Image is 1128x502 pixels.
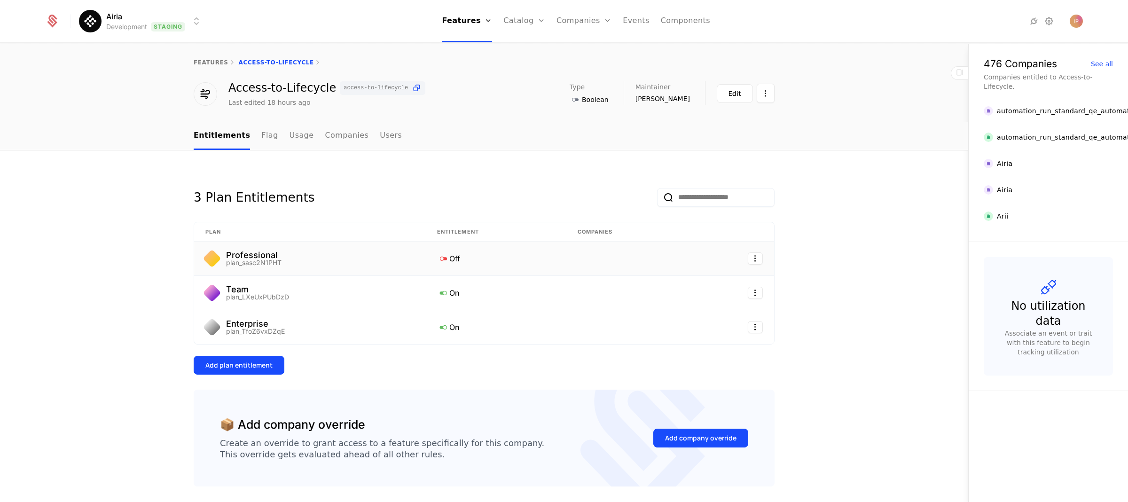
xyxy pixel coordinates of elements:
button: Select environment [82,11,202,31]
div: Airia [997,185,1012,195]
button: Edit [717,84,753,103]
button: Add plan entitlement [194,356,284,375]
div: 476 Companies [984,59,1057,69]
img: Airia [984,185,993,195]
span: Airia [106,11,122,22]
nav: Main [194,122,775,150]
div: On [437,287,555,299]
button: Open user button [1070,15,1083,28]
div: Professional [226,251,282,259]
a: features [194,59,228,66]
span: access-to-lifecycle [344,85,408,91]
button: Select action [748,321,763,333]
button: Select action [748,287,763,299]
img: Ivana Popova [1070,15,1083,28]
a: Users [380,122,402,150]
ul: Choose Sub Page [194,122,402,150]
div: plan_LXeUxPUbDzD [226,294,289,300]
div: Associate an event or trait with this feature to begin tracking utilization [999,329,1098,357]
th: Companies [566,222,692,242]
div: On [437,321,555,333]
span: [PERSON_NAME] [635,94,690,103]
div: plan_sasc2N1PHT [226,259,282,266]
div: Last edited 18 hours ago [228,98,311,107]
div: Arii [997,212,1009,221]
div: 📦 Add company override [220,416,365,434]
a: Flag [261,122,278,150]
img: Arii [984,212,993,221]
div: Access-to-Lifecycle [228,81,425,95]
div: Create an override to grant access to a feature specifically for this company. This override gets... [220,438,544,460]
img: automation_run_standard_qe_automation_34j9a [984,133,993,142]
div: Companies entitled to Access-to-Lifecycle. [984,72,1113,91]
a: Usage [290,122,314,150]
button: Select action [748,252,763,265]
span: Type [570,84,585,90]
a: Entitlements [194,122,250,150]
a: Settings [1043,16,1055,27]
img: Airia [984,159,993,168]
button: Add company override [653,429,748,447]
img: automation_run_standard_qe_automation_1pf81 [984,106,993,116]
div: Add plan entitlement [205,361,273,370]
div: Enterprise [226,320,285,328]
div: Edit [728,89,741,98]
div: See all [1091,61,1113,67]
div: No utilization data [1003,298,1094,329]
div: Team [226,285,289,294]
div: Off [437,252,555,265]
span: Boolean [582,95,609,104]
span: Staging [151,22,185,31]
a: Integrations [1028,16,1040,27]
div: 3 Plan Entitlements [194,188,314,207]
img: Airia [79,10,102,32]
span: Maintainer [635,84,671,90]
th: Entitlement [426,222,566,242]
div: plan_TfoZ6vxDZqE [226,328,285,335]
th: Plan [194,222,426,242]
a: Companies [325,122,368,150]
button: Select action [757,84,775,103]
div: Development [106,22,147,31]
div: Add company override [665,433,736,443]
div: Airia [997,159,1012,168]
